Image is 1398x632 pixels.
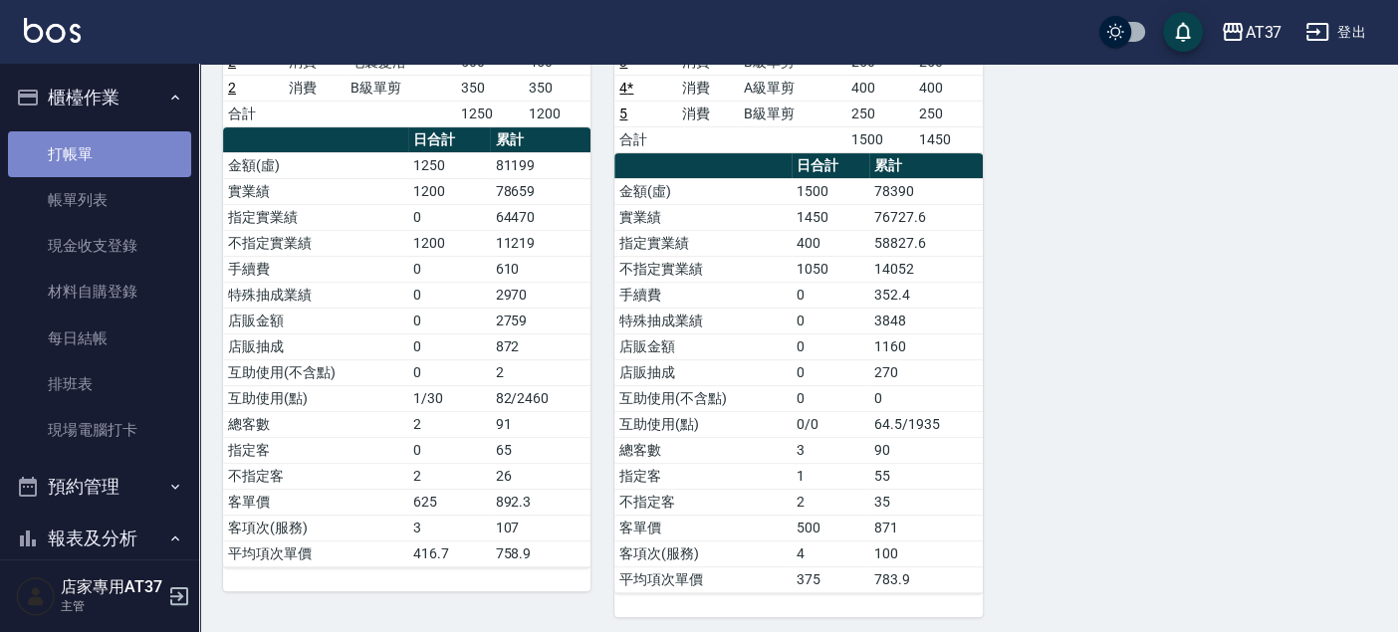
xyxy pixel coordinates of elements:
[408,204,490,230] td: 0
[490,127,590,153] th: 累計
[8,223,191,269] a: 現金收支登錄
[614,204,791,230] td: 實業績
[869,359,983,385] td: 270
[792,282,869,308] td: 0
[408,256,490,282] td: 0
[869,333,983,359] td: 1160
[490,540,590,566] td: 758.9
[792,204,869,230] td: 1450
[614,230,791,256] td: 指定實業績
[408,463,490,489] td: 2
[408,359,490,385] td: 0
[614,385,791,411] td: 互助使用(不含點)
[792,515,869,540] td: 500
[490,489,590,515] td: 892.3
[490,204,590,230] td: 64470
[792,463,869,489] td: 1
[223,282,408,308] td: 特殊抽成業績
[8,461,191,513] button: 預約管理
[24,18,81,43] img: Logo
[223,463,408,489] td: 不指定客
[792,437,869,463] td: 3
[614,178,791,204] td: 金額(虛)
[619,105,627,121] a: 5
[869,411,983,437] td: 64.5/1935
[614,540,791,566] td: 客項次(服務)
[846,101,915,126] td: 250
[792,230,869,256] td: 400
[490,178,590,204] td: 78659
[914,126,983,152] td: 1450
[792,333,869,359] td: 0
[490,282,590,308] td: 2970
[408,437,490,463] td: 0
[408,333,490,359] td: 0
[408,540,490,566] td: 416.7
[869,230,983,256] td: 58827.6
[490,411,590,437] td: 91
[614,437,791,463] td: 總客數
[614,411,791,437] td: 互助使用(點)
[614,282,791,308] td: 手續費
[223,437,408,463] td: 指定客
[408,152,490,178] td: 1250
[614,515,791,540] td: 客單價
[914,101,983,126] td: 250
[614,463,791,489] td: 指定客
[490,333,590,359] td: 872
[1297,14,1374,51] button: 登出
[408,178,490,204] td: 1200
[223,127,590,567] table: a dense table
[408,230,490,256] td: 1200
[346,75,456,101] td: B級單剪
[408,282,490,308] td: 0
[223,101,284,126] td: 合計
[16,576,56,616] img: Person
[676,75,738,101] td: 消費
[223,385,408,411] td: 互助使用(點)
[869,178,983,204] td: 78390
[869,256,983,282] td: 14052
[408,385,490,411] td: 1/30
[792,178,869,204] td: 1500
[8,131,191,177] a: 打帳單
[456,75,524,101] td: 350
[8,177,191,223] a: 帳單列表
[1213,12,1289,53] button: AT37
[614,126,676,152] td: 合計
[792,566,869,592] td: 375
[223,515,408,540] td: 客項次(服務)
[490,385,590,411] td: 82/2460
[8,513,191,564] button: 報表及分析
[792,489,869,515] td: 2
[619,54,627,70] a: 3
[223,333,408,359] td: 店販抽成
[792,256,869,282] td: 1050
[739,101,846,126] td: B級單剪
[914,75,983,101] td: 400
[408,515,490,540] td: 3
[792,411,869,437] td: 0/0
[408,308,490,333] td: 0
[614,566,791,592] td: 平均項次單價
[408,411,490,437] td: 2
[869,385,983,411] td: 0
[223,178,408,204] td: 實業績
[869,153,983,179] th: 累計
[739,75,846,101] td: A級單剪
[869,308,983,333] td: 3848
[1163,12,1203,52] button: save
[869,463,983,489] td: 55
[490,256,590,282] td: 610
[8,269,191,315] a: 材料自購登錄
[869,566,983,592] td: 783.9
[490,515,590,540] td: 107
[223,359,408,385] td: 互助使用(不含點)
[846,75,915,101] td: 400
[490,230,590,256] td: 11219
[614,359,791,385] td: 店販抽成
[61,597,162,615] p: 主管
[490,463,590,489] td: 26
[8,361,191,407] a: 排班表
[614,333,791,359] td: 店販金額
